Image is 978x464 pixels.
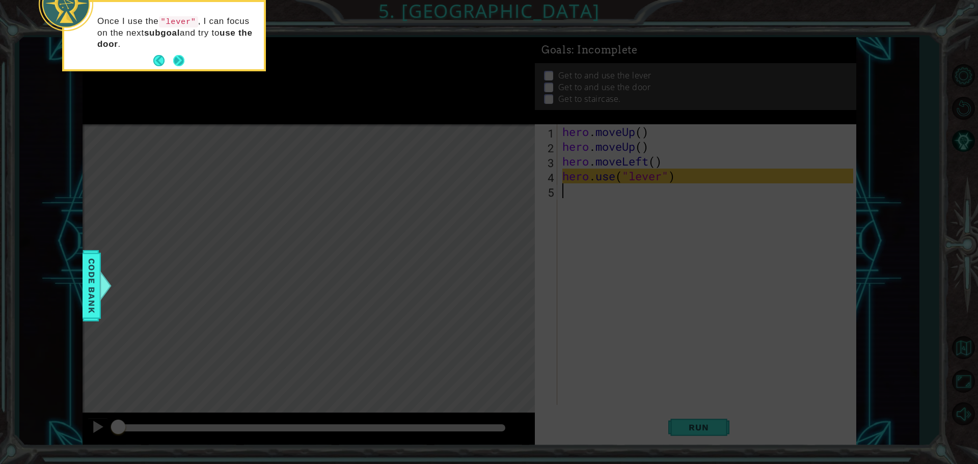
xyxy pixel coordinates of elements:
code: "lever" [159,16,198,28]
button: Back [153,55,173,66]
span: Code Bank [84,255,100,317]
strong: use the door [97,28,253,49]
p: Once I use the , I can focus on the next and try to . [97,16,257,50]
button: Next [173,55,184,66]
strong: subgoal [144,28,180,38]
